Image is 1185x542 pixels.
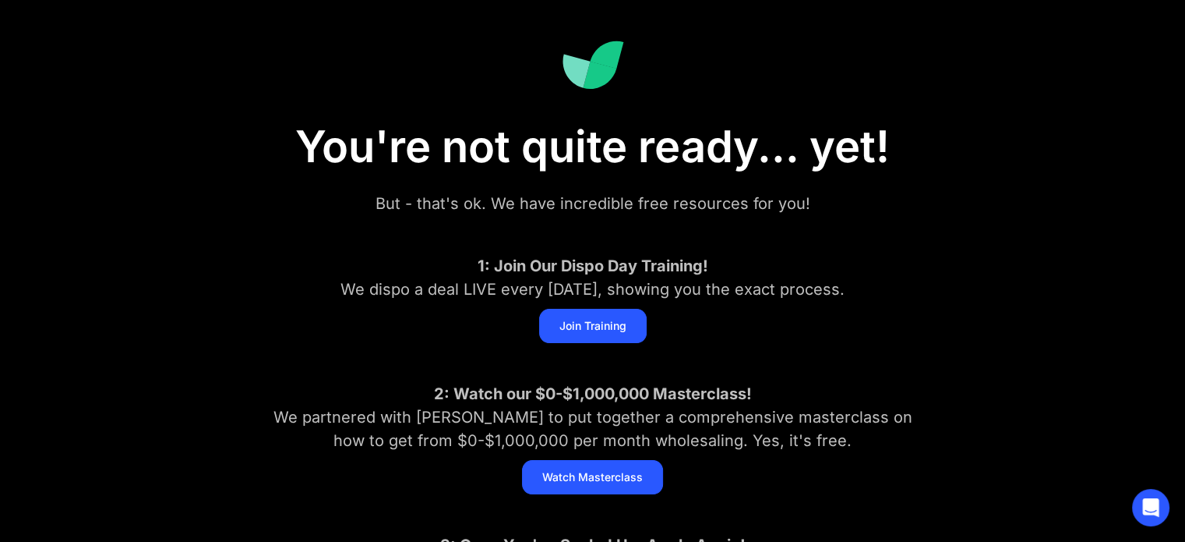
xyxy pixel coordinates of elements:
[539,309,647,343] a: Join Training
[1132,489,1169,526] div: Open Intercom Messenger
[522,460,663,494] a: Watch Masterclass
[203,121,982,173] h1: You're not quite ready... yet!
[258,254,928,301] div: We dispo a deal LIVE every [DATE], showing you the exact process.
[434,384,752,403] strong: 2: Watch our $0-$1,000,000 Masterclass!
[478,257,708,275] strong: 1: Join Our Dispo Day Training!
[258,192,928,215] div: But - that's ok. We have incredible free resources for you!
[258,382,928,452] div: We partnered with [PERSON_NAME] to put together a comprehensive masterclass on how to get from $0...
[562,41,624,90] img: Investorlift Dashboard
